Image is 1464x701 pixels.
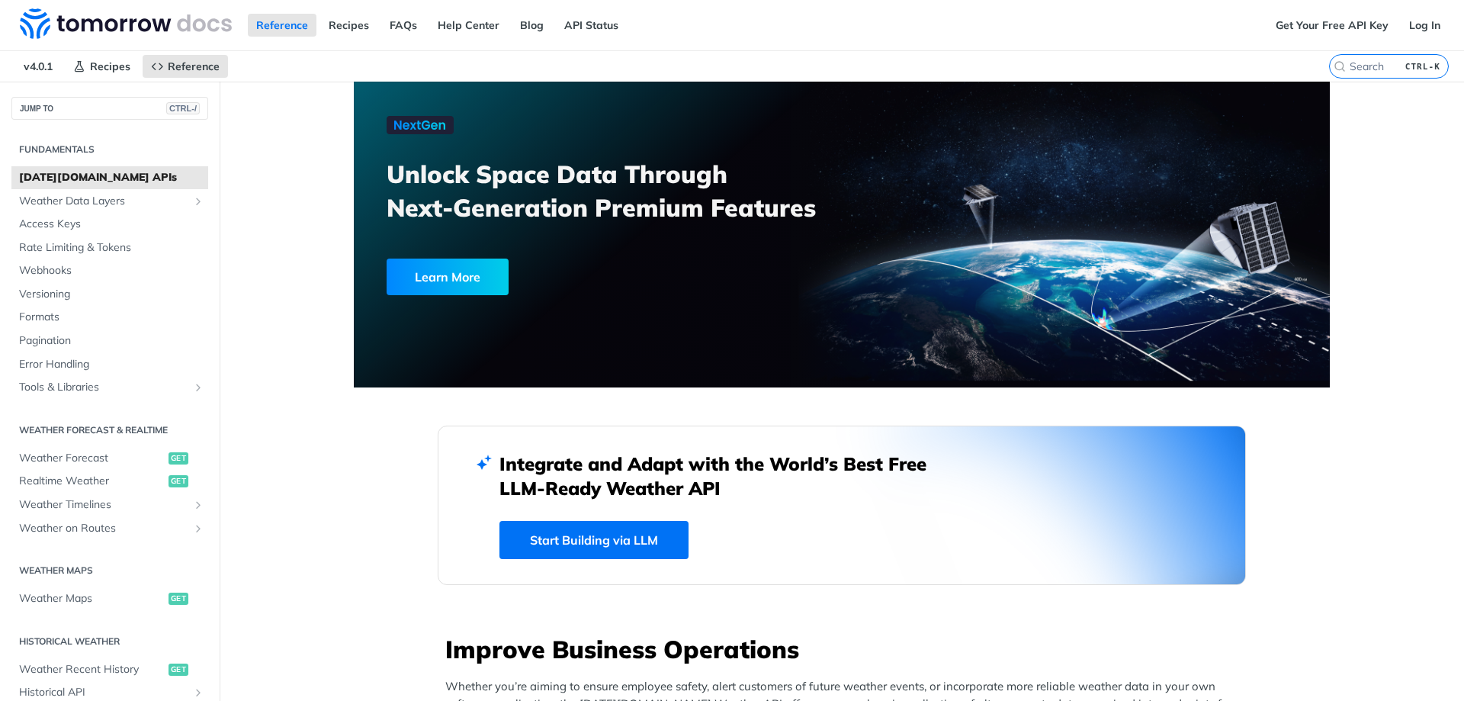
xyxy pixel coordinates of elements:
a: Weather Recent Historyget [11,658,208,681]
span: Pagination [19,333,204,349]
span: Realtime Weather [19,474,165,489]
span: get [169,475,188,487]
a: Rate Limiting & Tokens [11,236,208,259]
span: Weather Data Layers [19,194,188,209]
span: Weather Forecast [19,451,165,466]
h3: Improve Business Operations [445,632,1246,666]
h2: Integrate and Adapt with the World’s Best Free LLM-Ready Weather API [499,452,949,500]
span: Access Keys [19,217,204,232]
span: v4.0.1 [15,55,61,78]
a: Weather Data LayersShow subpages for Weather Data Layers [11,190,208,213]
span: Versioning [19,287,204,302]
a: Versioning [11,283,208,306]
a: Weather on RoutesShow subpages for Weather on Routes [11,517,208,540]
img: NextGen [387,116,454,134]
a: Recipes [320,14,377,37]
h3: Unlock Space Data Through Next-Generation Premium Features [387,157,859,224]
span: Tools & Libraries [19,380,188,395]
span: [DATE][DOMAIN_NAME] APIs [19,170,204,185]
a: Weather TimelinesShow subpages for Weather Timelines [11,494,208,516]
h2: Historical Weather [11,635,208,648]
a: Formats [11,306,208,329]
a: Weather Mapsget [11,587,208,610]
span: Weather Timelines [19,497,188,513]
div: Learn More [387,259,509,295]
button: JUMP TOCTRL-/ [11,97,208,120]
span: Historical API [19,685,188,700]
a: Error Handling [11,353,208,376]
a: Access Keys [11,213,208,236]
a: Log In [1401,14,1449,37]
a: Learn More [387,259,764,295]
span: Weather Recent History [19,662,165,677]
a: Blog [512,14,552,37]
a: API Status [556,14,627,37]
button: Show subpages for Weather Timelines [192,499,204,511]
a: Weather Forecastget [11,447,208,470]
h2: Fundamentals [11,143,208,156]
kbd: CTRL-K [1401,59,1444,74]
span: Rate Limiting & Tokens [19,240,204,256]
a: Recipes [65,55,139,78]
h2: Weather Forecast & realtime [11,423,208,437]
a: Webhooks [11,259,208,282]
a: Reference [248,14,316,37]
a: Get Your Free API Key [1267,14,1397,37]
svg: Search [1334,60,1346,72]
button: Show subpages for Weather Data Layers [192,195,204,207]
a: Reference [143,55,228,78]
span: get [169,452,188,465]
span: Webhooks [19,263,204,278]
span: Weather on Routes [19,521,188,536]
a: Help Center [429,14,508,37]
h2: Weather Maps [11,564,208,577]
span: Weather Maps [19,591,165,606]
span: get [169,664,188,676]
a: Start Building via LLM [499,521,689,559]
span: CTRL-/ [166,102,200,114]
span: get [169,593,188,605]
span: Formats [19,310,204,325]
a: FAQs [381,14,425,37]
span: Recipes [90,59,130,73]
a: Pagination [11,330,208,352]
button: Show subpages for Tools & Libraries [192,381,204,394]
span: Reference [168,59,220,73]
a: Tools & LibrariesShow subpages for Tools & Libraries [11,376,208,399]
button: Show subpages for Historical API [192,687,204,699]
span: Error Handling [19,357,204,372]
a: Realtime Weatherget [11,470,208,493]
a: [DATE][DOMAIN_NAME] APIs [11,166,208,189]
img: Tomorrow.io Weather API Docs [20,8,232,39]
button: Show subpages for Weather on Routes [192,523,204,535]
